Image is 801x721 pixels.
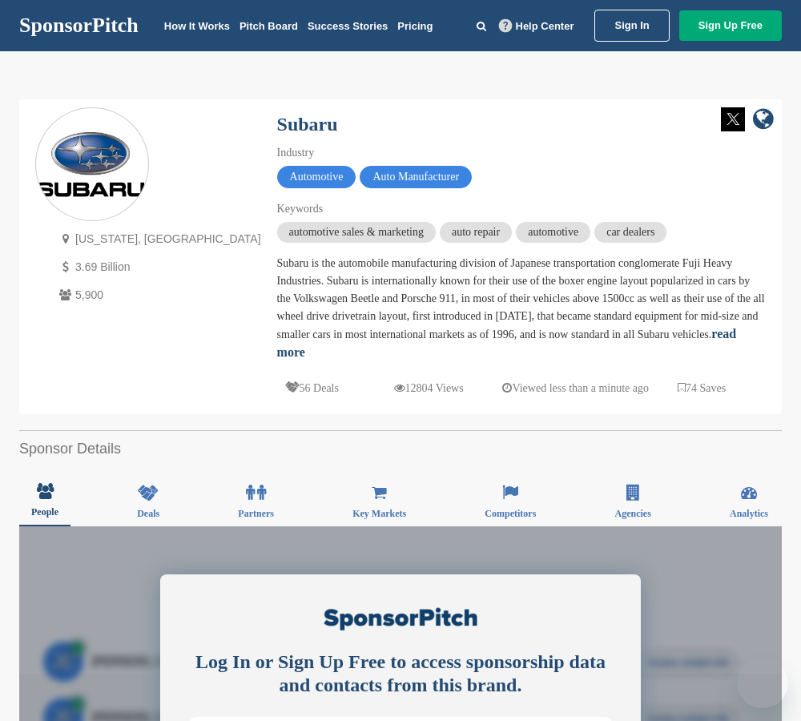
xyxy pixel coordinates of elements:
p: [US_STATE], [GEOGRAPHIC_DATA] [55,229,261,249]
a: Help Center [496,17,578,35]
p: 56 Deals [285,378,339,398]
iframe: Button to launch messaging window [737,657,788,708]
span: Analytics [730,509,768,518]
p: 74 Saves [678,378,726,398]
span: automotive sales & marketing [277,222,436,243]
span: Competitors [485,509,536,518]
span: Auto Manufacturer [360,166,472,188]
a: company link [753,107,774,134]
span: Key Markets [352,509,406,518]
a: Sign In [594,10,669,42]
span: Agencies [614,509,650,518]
p: 5,900 [55,285,261,305]
a: Pitch Board [239,20,298,32]
a: Success Stories [308,20,388,32]
a: Sign Up Free [679,10,782,41]
h2: Sponsor Details [19,438,782,460]
div: Subaru is the automobile manufacturing division of Japanese transportation conglomerate Fuji Heav... [277,255,766,362]
a: Pricing [397,20,433,32]
span: Automotive [277,166,356,188]
div: Industry [277,144,766,162]
span: automotive [516,222,590,243]
p: 3.69 Billion [55,257,261,277]
a: Subaru [277,114,338,135]
span: car dealers [594,222,666,243]
a: SponsorPitch [19,15,139,36]
span: People [31,507,58,517]
a: How It Works [164,20,230,32]
img: Twitter white [721,107,745,131]
span: Deals [137,509,159,518]
p: 12804 Views [394,378,464,398]
img: Sponsorpitch & Subaru [36,132,148,198]
div: Keywords [277,200,766,218]
div: Log In or Sign Up Free to access sponsorship data and contacts from this brand. [188,651,613,697]
p: Viewed less than a minute ago [502,378,649,398]
span: auto repair [440,222,512,243]
span: Partners [238,509,274,518]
